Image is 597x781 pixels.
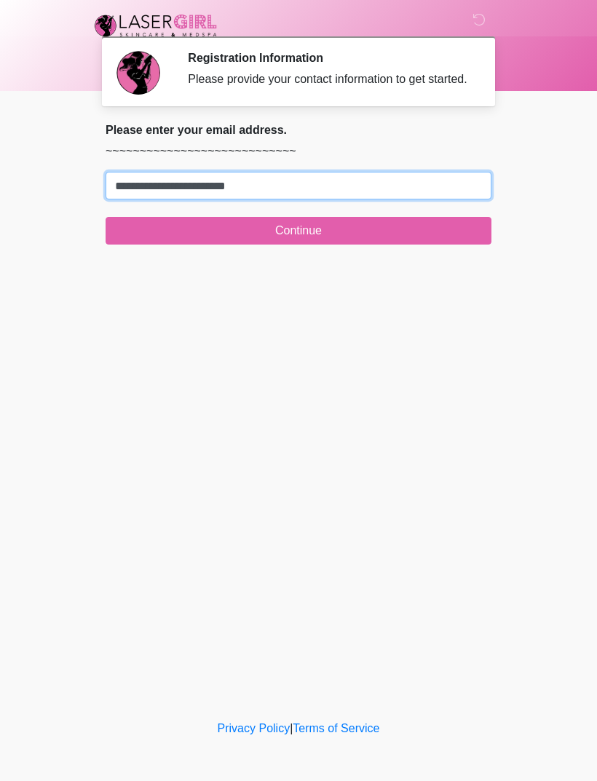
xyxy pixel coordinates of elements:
a: | [290,722,293,734]
h2: Registration Information [188,51,470,65]
div: Please provide your contact information to get started. [188,71,470,88]
img: Laser Girl Med Spa LLC Logo [91,11,221,40]
button: Continue [106,217,491,245]
a: Privacy Policy [218,722,290,734]
a: Terms of Service [293,722,379,734]
p: ~~~~~~~~~~~~~~~~~~~~~~~~~~~~ [106,143,491,160]
img: Agent Avatar [116,51,160,95]
h2: Please enter your email address. [106,123,491,137]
